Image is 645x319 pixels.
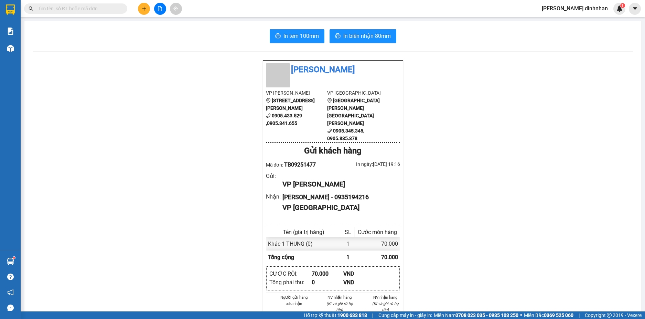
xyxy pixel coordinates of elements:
b: [STREET_ADDRESS][PERSON_NAME] [266,98,315,111]
span: caret-down [632,6,638,12]
b: 0905.433.529 ,0905.341.655 [266,113,302,126]
span: printer [335,33,341,40]
div: In ngày: [DATE] 19:16 [333,160,400,168]
span: 70.000 [381,254,398,260]
span: plus [142,6,147,11]
li: Người gửi hàng xác nhận [280,294,309,307]
span: file-add [158,6,162,11]
img: solution-icon [7,28,14,35]
span: Hỗ trợ kỹ thuật: [304,311,367,319]
div: 70.000 [355,237,400,251]
div: 70.000 [312,269,344,278]
span: phone [266,113,271,118]
span: 1 [621,3,624,8]
i: (Kí và ghi rõ họ tên) [372,301,399,312]
img: logo-vxr [6,4,15,15]
span: | [579,311,580,319]
strong: 0708 023 035 - 0935 103 250 [455,312,518,318]
span: aim [173,6,178,11]
span: environment [266,98,271,103]
div: CƯỚC RỒI : [269,269,312,278]
li: NV nhận hàng [325,294,354,300]
span: Cung cấp máy in - giấy in: [378,311,432,319]
span: printer [275,33,281,40]
li: VP [GEOGRAPHIC_DATA] [327,89,389,97]
button: aim [170,3,182,15]
span: | [372,311,373,319]
div: VP [GEOGRAPHIC_DATA] [282,202,394,213]
div: Nhận : [266,192,283,201]
div: 1 [341,237,355,251]
button: printerIn biên nhận 80mm [330,29,396,43]
sup: 1 [620,3,625,8]
span: In biên nhận 80mm [343,32,391,40]
button: printerIn tem 100mm [270,29,324,43]
button: plus [138,3,150,15]
div: VND [343,269,375,278]
span: phone [327,128,332,133]
div: [PERSON_NAME] - 0935194216 [282,192,394,202]
img: icon-new-feature [616,6,623,12]
div: Gửi : [266,172,283,180]
div: Tổng phải thu : [269,278,312,287]
div: Mã đơn: [266,160,333,169]
div: 0 [312,278,344,287]
div: Tên (giá trị hàng) [268,229,339,235]
button: caret-down [629,3,641,15]
span: [PERSON_NAME].dinhnhan [536,4,613,13]
li: NV nhận hàng [371,294,400,300]
span: message [7,305,14,311]
b: [GEOGRAPHIC_DATA][PERSON_NAME][GEOGRAPHIC_DATA][PERSON_NAME] [327,98,380,126]
img: warehouse-icon [7,258,14,265]
strong: 0369 525 060 [544,312,573,318]
li: [PERSON_NAME] [266,63,400,76]
span: Tổng cộng [268,254,294,260]
span: copyright [607,313,612,318]
span: Miền Bắc [524,311,573,319]
i: (Kí và ghi rõ họ tên) [326,301,353,312]
div: Cước món hàng [357,229,398,235]
span: Miền Nam [434,311,518,319]
b: 0905.345.345, 0905.885.878 [327,128,364,141]
img: warehouse-icon [7,45,14,52]
span: question-circle [7,274,14,280]
li: VP [PERSON_NAME] [266,89,327,97]
span: 1 [346,254,350,260]
div: VND [343,278,375,287]
span: ⚪️ [520,314,522,317]
span: In tem 100mm [283,32,319,40]
div: VP [PERSON_NAME] [282,179,394,190]
span: environment [327,98,332,103]
div: SL [343,229,353,235]
span: Khác - 1 THUNG (0) [268,241,313,247]
span: notification [7,289,14,296]
span: search [29,6,33,11]
strong: 1900 633 818 [337,312,367,318]
span: TB09251477 [284,161,316,168]
input: Tìm tên, số ĐT hoặc mã đơn [38,5,119,12]
div: Gửi khách hàng [266,145,400,158]
button: file-add [154,3,166,15]
sup: 1 [13,257,15,259]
